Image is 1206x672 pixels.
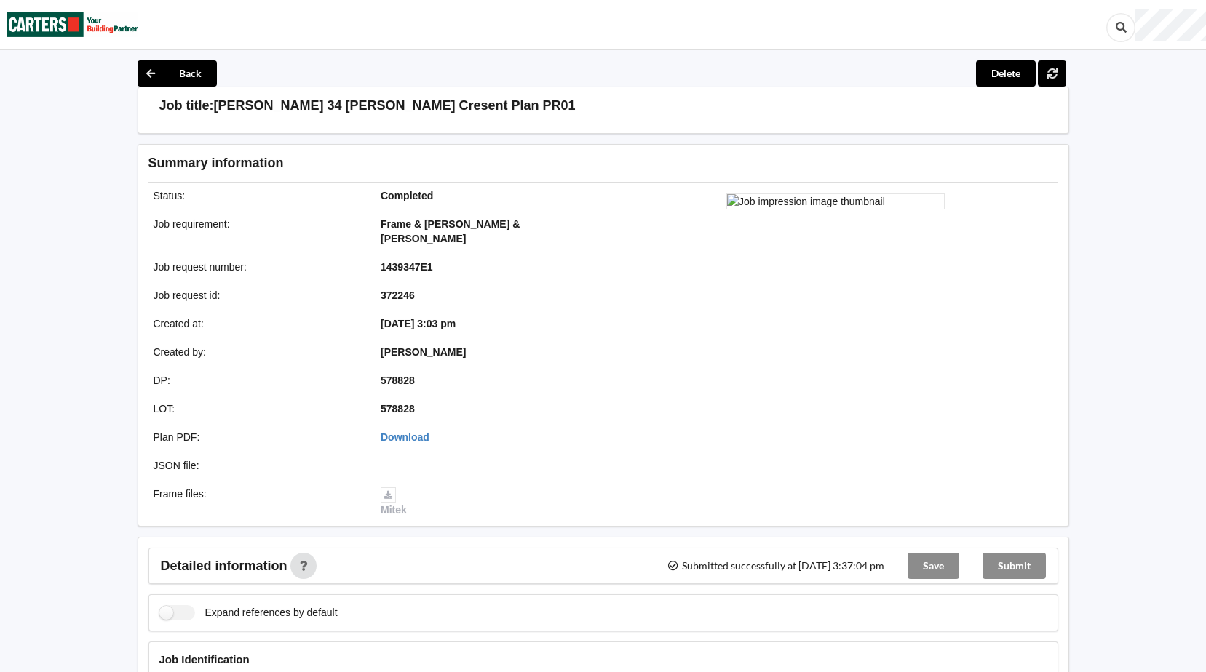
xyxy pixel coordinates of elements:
[381,431,429,443] a: Download
[143,345,371,359] div: Created by :
[148,155,826,172] h3: Summary information
[143,288,371,303] div: Job request id :
[381,261,433,273] b: 1439347E1
[381,289,415,301] b: 372246
[138,60,217,87] button: Back
[381,403,415,415] b: 578828
[143,430,371,444] div: Plan PDF :
[381,375,415,386] b: 578828
[7,1,138,48] img: Carters
[1135,9,1206,41] div: User Profile
[726,193,945,209] img: Job impression image thumbnail
[143,373,371,388] div: DP :
[143,401,371,416] div: LOT :
[143,260,371,274] div: Job request number :
[159,652,1047,666] h4: Job Identification
[143,217,371,246] div: Job requirement :
[161,559,287,572] span: Detailed information
[159,605,338,620] label: Expand references by default
[976,60,1036,87] button: Delete
[159,97,214,114] h3: Job title:
[381,346,466,358] b: [PERSON_NAME]
[381,218,520,244] b: Frame & [PERSON_NAME] & [PERSON_NAME]
[214,97,576,114] h3: [PERSON_NAME] 34 [PERSON_NAME] Cresent Plan PR01
[381,488,407,516] a: Mitek
[143,316,371,331] div: Created at :
[143,487,371,517] div: Frame files :
[143,188,371,203] div: Status :
[381,318,456,329] b: [DATE] 3:03 pm
[143,458,371,473] div: JSON file :
[667,561,884,571] span: Submitted successfully at [DATE] 3:37:04 pm
[381,190,433,201] b: Completed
